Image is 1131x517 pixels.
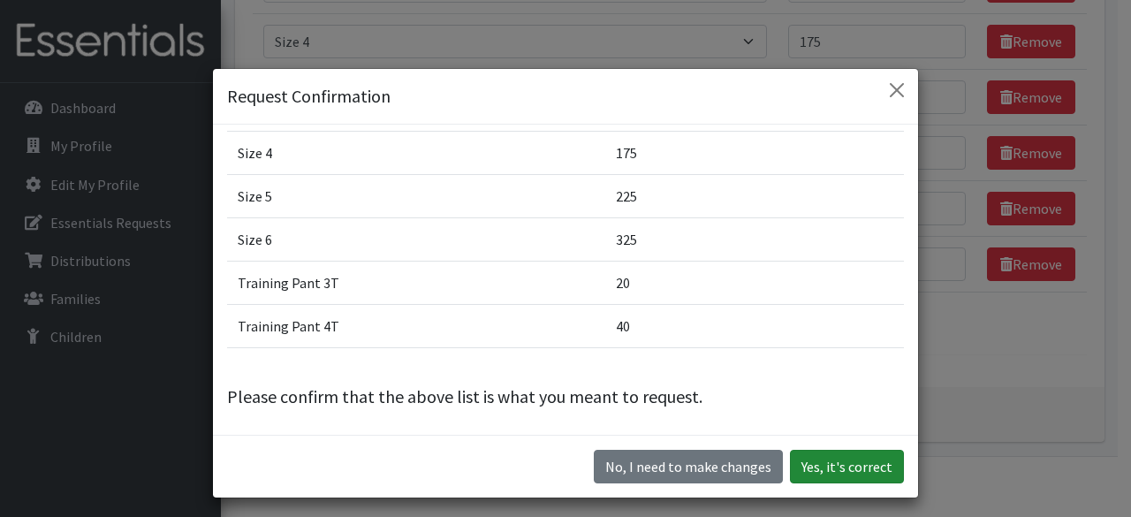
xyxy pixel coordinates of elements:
[605,262,904,305] td: 20
[594,450,783,483] button: No I need to make changes
[227,218,605,262] td: Size 6
[883,76,911,104] button: Close
[227,262,605,305] td: Training Pant 3T
[605,132,904,175] td: 175
[227,305,605,348] td: Training Pant 4T
[605,175,904,218] td: 225
[790,450,904,483] button: Yes, it's correct
[227,83,391,110] h5: Request Confirmation
[227,132,605,175] td: Size 4
[605,305,904,348] td: 40
[605,218,904,262] td: 325
[227,175,605,218] td: Size 5
[227,384,904,410] p: Please confirm that the above list is what you meant to request.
